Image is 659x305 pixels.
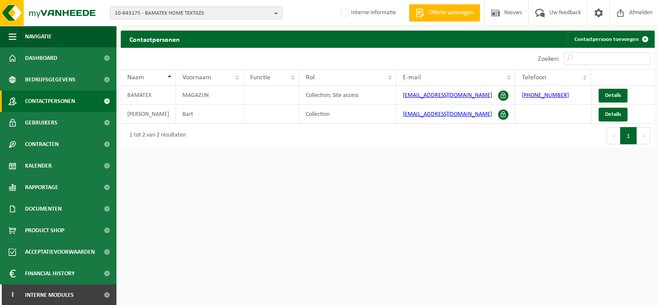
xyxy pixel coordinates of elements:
[605,93,621,98] span: Details
[599,89,628,103] a: Details
[339,6,396,19] label: Interne informatie
[299,86,396,105] td: Collection; Site access
[599,108,628,121] a: Details
[176,105,244,124] td: Bart
[568,31,654,48] a: Contactpersoon toevoegen
[522,74,546,81] span: Telefoon
[182,74,211,81] span: Voornaam
[299,105,396,124] td: Collection
[25,241,95,263] span: Acceptatievoorwaarden
[427,9,476,17] span: Offerte aanvragen
[606,127,620,144] button: Previous
[25,263,75,284] span: Financial History
[25,47,57,69] span: Dashboard
[25,90,75,112] span: Contactpersonen
[115,7,271,20] span: 10-843175 - BAMATEX HOME TEXTILES
[176,86,244,105] td: MAGAZIJN
[25,155,52,177] span: Kalender
[25,69,75,90] span: Bedrijfsgegevens
[403,111,492,118] a: [EMAIL_ADDRESS][DOMAIN_NAME]
[121,86,176,105] td: BAMATEX
[25,112,57,134] span: Gebruikers
[121,31,188,47] h2: Contactpersonen
[620,127,637,144] button: 1
[121,105,176,124] td: [PERSON_NAME]
[25,26,52,47] span: Navigatie
[127,74,144,81] span: Naam
[538,56,559,62] label: Zoeken:
[403,92,492,99] a: [EMAIL_ADDRESS][DOMAIN_NAME]
[403,74,421,81] span: E-mail
[250,74,270,81] span: Functie
[409,4,480,22] a: Offerte aanvragen
[125,128,186,143] div: 1 tot 2 van 2 resultaten
[605,112,621,117] span: Details
[522,92,569,99] a: [PHONE_NUMBER]
[110,6,282,19] button: 10-843175 - BAMATEX HOME TEXTILES
[306,74,315,81] span: Rol
[25,134,59,155] span: Contracten
[637,127,650,144] button: Next
[25,177,58,198] span: Rapportage
[25,220,64,241] span: Product Shop
[25,198,62,220] span: Documenten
